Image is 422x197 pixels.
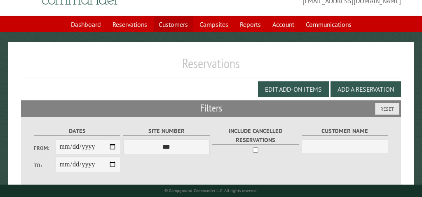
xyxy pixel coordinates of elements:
a: Account [267,17,299,32]
h1: Reservations [21,55,401,78]
button: Reset [375,103,399,115]
a: Reservations [108,17,152,32]
h2: Filters [21,100,401,116]
label: Customer Name [302,126,388,136]
small: © Campground Commander LLC. All rights reserved. [164,188,258,193]
label: Dates [34,126,120,136]
label: Site Number [123,126,210,136]
button: Edit Add-on Items [258,81,329,97]
label: To: [34,161,56,169]
label: Include Cancelled Reservations [212,126,299,145]
a: Communications [301,17,356,32]
a: Dashboard [66,17,106,32]
button: Add a Reservation [331,81,401,97]
label: From: [34,144,56,152]
a: Reports [235,17,266,32]
a: Customers [154,17,193,32]
a: Campsites [195,17,233,32]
